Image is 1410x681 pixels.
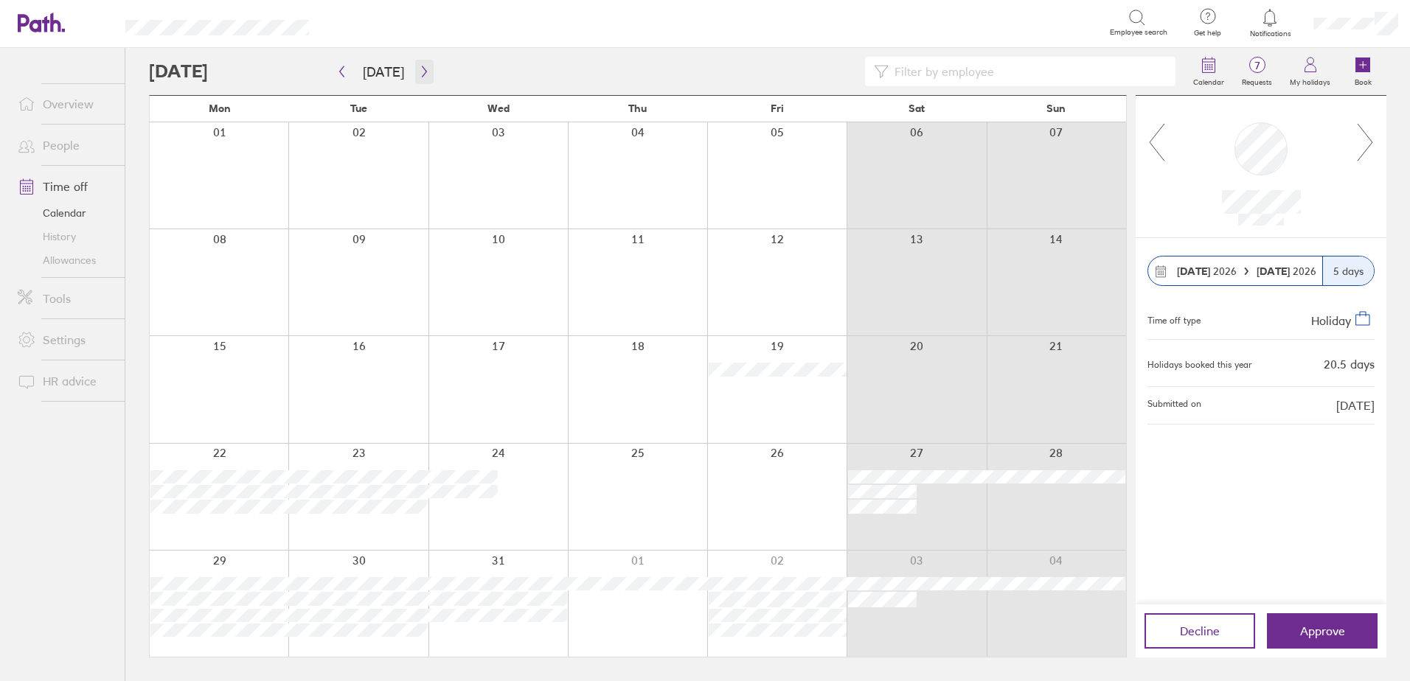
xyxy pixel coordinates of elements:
label: Book [1346,74,1381,87]
a: People [6,130,125,160]
span: 7 [1233,60,1281,71]
strong: [DATE] [1177,265,1210,278]
span: Fri [771,102,784,114]
a: 7Requests [1233,48,1281,95]
a: Allowances [6,248,125,272]
a: Overview [6,89,125,119]
span: Sat [909,102,925,114]
a: History [6,225,125,248]
span: Get help [1184,29,1232,38]
div: Time off type [1147,310,1201,327]
label: Calendar [1184,74,1233,87]
span: Decline [1180,624,1220,638]
label: My holidays [1281,74,1339,87]
button: Decline [1145,613,1255,649]
div: Holidays booked this year [1147,360,1252,370]
span: 2026 [1257,265,1316,277]
a: My holidays [1281,48,1339,95]
a: Time off [6,172,125,201]
span: Thu [628,102,647,114]
span: Notifications [1246,29,1294,38]
div: 5 days [1322,256,1374,285]
a: Calendar [6,201,125,225]
strong: [DATE] [1257,265,1293,278]
div: Search [349,15,386,29]
span: Mon [209,102,231,114]
label: Requests [1233,74,1281,87]
span: Submitted on [1147,399,1201,412]
div: 20.5 days [1324,357,1375,371]
a: Settings [6,325,125,355]
a: Book [1339,48,1386,95]
button: Approve [1267,613,1378,649]
span: 2026 [1177,265,1237,277]
a: Notifications [1246,7,1294,38]
span: Holiday [1311,313,1351,328]
span: Employee search [1110,28,1167,37]
a: HR advice [6,366,125,396]
span: [DATE] [1336,399,1375,412]
input: Filter by employee [889,57,1167,85]
a: Tools [6,284,125,313]
button: [DATE] [351,60,416,84]
span: Sun [1046,102,1066,114]
a: Calendar [1184,48,1233,95]
span: Wed [487,102,510,114]
span: Tue [350,102,367,114]
span: Approve [1300,624,1345,638]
